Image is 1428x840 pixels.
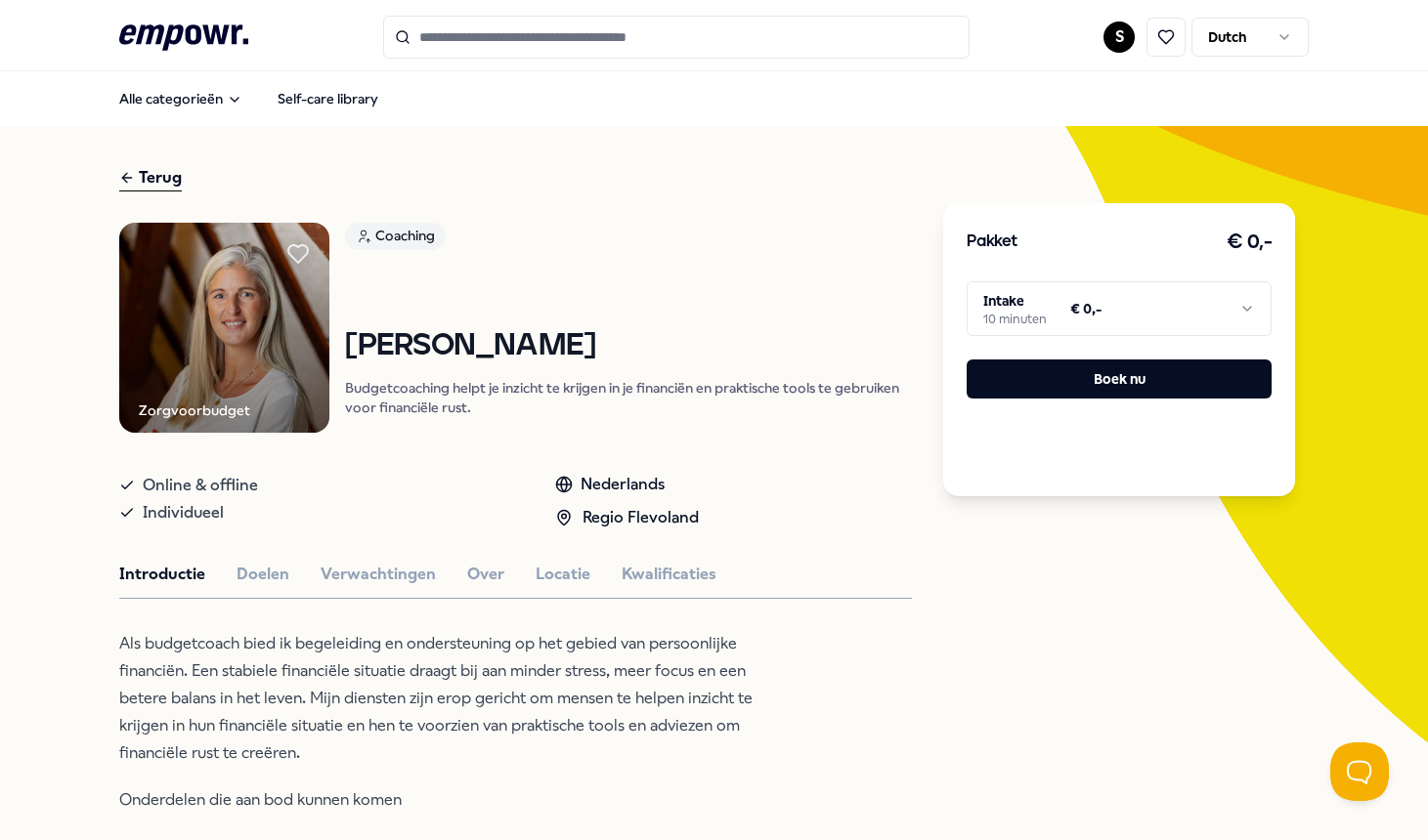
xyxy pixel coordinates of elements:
button: Boek nu [967,359,1272,399]
div: Regio Flevoland [555,505,699,530]
h1: [PERSON_NAME] [345,329,912,363]
p: Als budgetcoach bied ik begeleiding en ondersteuning op het gebied van persoonlijke financiën. Ee... [119,630,755,767]
div: Terug [119,165,182,191]
div: Zorgvoorbudget [139,399,250,421]
button: S [1103,21,1135,53]
span: Individueel [143,499,224,526]
nav: Main [104,79,394,118]
span: Online & offline [143,472,258,499]
img: Product Image [119,223,330,434]
p: Onderdelen die aan bod kunnen komen [119,786,755,814]
h3: € 0,- [1227,227,1273,258]
input: Search for products, categories or subcategories [383,16,970,59]
p: Budgetcoaching helpt je inzicht te krijgen in je financiën en praktische tools te gebruiken voor ... [345,378,912,417]
div: Nederlands [555,472,699,497]
h3: Pakket [967,230,1017,255]
button: Kwalificaties [622,562,716,587]
a: Coaching [345,223,912,257]
div: Coaching [345,223,446,250]
button: Over [467,562,504,587]
iframe: Help Scout Beacon - Open [1330,742,1389,801]
button: Introductie [119,562,205,587]
button: Verwachtingen [321,562,436,587]
a: Self-care library [262,79,394,118]
button: Doelen [237,562,289,587]
button: Locatie [536,562,590,587]
button: Alle categorieën [104,79,258,118]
